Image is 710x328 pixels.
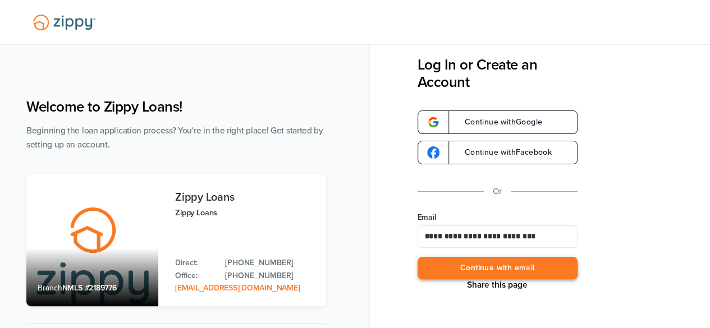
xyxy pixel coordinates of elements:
[175,283,300,293] a: Email Address: zippyguide@zippymh.com
[26,98,326,116] h1: Welcome to Zippy Loans!
[464,279,531,290] button: Share This Page
[62,283,117,293] span: NMLS #2189776
[427,116,439,128] img: google-logo
[38,283,62,293] span: Branch
[418,56,578,91] h3: Log In or Create an Account
[175,257,214,269] p: Direct:
[418,212,578,223] label: Email
[418,257,578,280] button: Continue with email
[225,257,315,269] a: Direct Phone: 512-975-2947
[418,110,578,134] a: google-logoContinue withGoogle
[175,191,315,204] h3: Zippy Loans
[493,184,502,198] p: Or
[418,141,578,164] a: google-logoContinue withFacebook
[454,149,552,156] span: Continue with Facebook
[26,10,102,35] img: Lender Logo
[454,118,543,126] span: Continue with Google
[26,126,323,150] span: Beginning the loan application process? You're in the right place! Get started by setting up an a...
[175,206,315,219] p: Zippy Loans
[418,225,578,248] input: Email Address
[175,270,214,282] p: Office:
[427,146,439,159] img: google-logo
[225,270,315,282] a: Office Phone: 512-975-2947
